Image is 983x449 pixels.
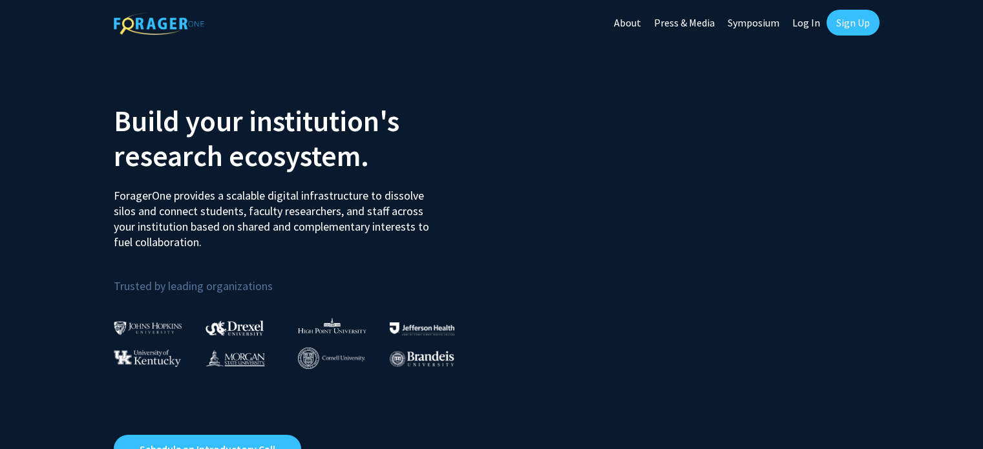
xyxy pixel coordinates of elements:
img: Cornell University [298,348,365,369]
a: Sign Up [827,10,880,36]
img: ForagerOne Logo [114,12,204,35]
h2: Build your institution's research ecosystem. [114,103,482,173]
img: Morgan State University [206,350,265,366]
img: Thomas Jefferson University [390,322,454,335]
p: ForagerOne provides a scalable digital infrastructure to dissolve silos and connect students, fac... [114,178,438,250]
p: Trusted by leading organizations [114,260,482,296]
img: Drexel University [206,320,264,335]
img: Johns Hopkins University [114,321,182,335]
img: Brandeis University [390,351,454,367]
img: University of Kentucky [114,350,181,367]
img: High Point University [298,318,366,333]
